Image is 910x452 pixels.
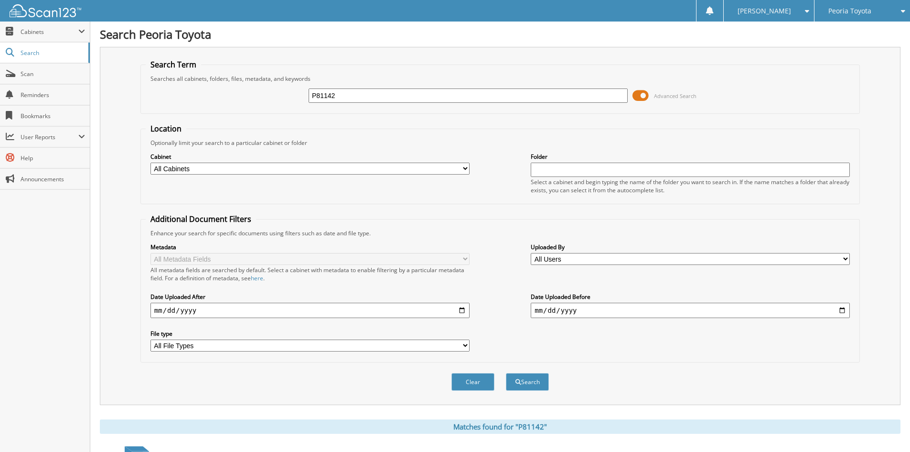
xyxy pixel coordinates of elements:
[146,75,855,83] div: Searches all cabinets, folders, files, metadata, and keywords
[150,330,470,338] label: File type
[146,59,201,70] legend: Search Term
[506,373,549,391] button: Search
[531,243,850,251] label: Uploaded By
[146,229,855,237] div: Enhance your search for specific documents using filters such as date and file type.
[21,175,85,183] span: Announcements
[531,303,850,318] input: end
[146,139,855,147] div: Optionally limit your search to a particular cabinet or folder
[150,303,470,318] input: start
[531,153,850,161] label: Folder
[150,243,470,251] label: Metadata
[150,293,470,301] label: Date Uploaded After
[150,266,470,282] div: All metadata fields are searched by default. Select a cabinet with metadata to enable filtering b...
[251,274,263,282] a: here
[21,112,85,120] span: Bookmarks
[21,91,85,99] span: Reminders
[531,293,850,301] label: Date Uploaded Before
[21,28,78,36] span: Cabinets
[100,26,900,42] h1: Search Peoria Toyota
[146,123,186,134] legend: Location
[21,133,78,141] span: User Reports
[738,8,791,14] span: [PERSON_NAME]
[21,154,85,162] span: Help
[100,419,900,434] div: Matches found for "P81142"
[146,214,256,224] legend: Additional Document Filters
[21,49,84,57] span: Search
[531,178,850,194] div: Select a cabinet and begin typing the name of the folder you want to search in. If the name match...
[10,4,81,17] img: scan123-logo-white.svg
[150,153,470,161] label: Cabinet
[654,92,696,99] span: Advanced Search
[451,373,494,391] button: Clear
[21,70,85,78] span: Scan
[828,8,871,14] span: Peoria Toyota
